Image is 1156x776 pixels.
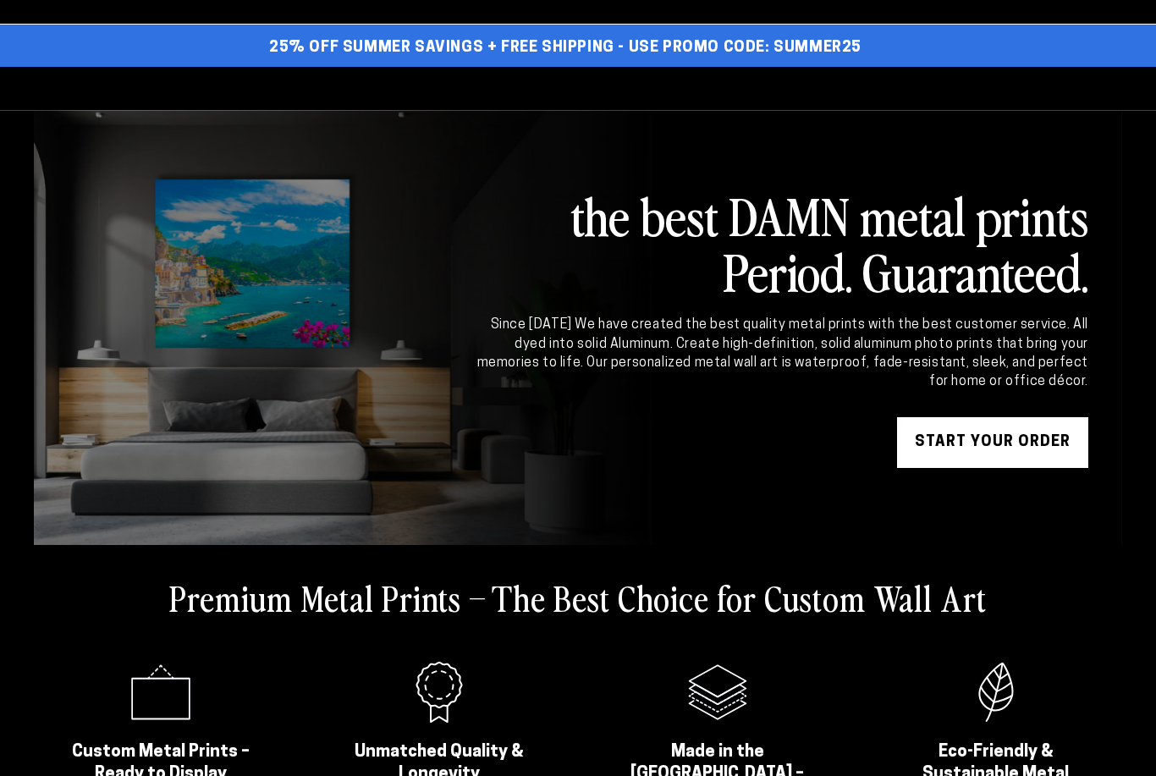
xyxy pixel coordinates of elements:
[1021,69,1058,107] summary: Search our site
[169,575,987,619] h2: Premium Metal Prints – The Best Choice for Custom Wall Art
[897,417,1088,468] a: START YOUR Order
[474,187,1088,299] h2: the best DAMN metal prints Period. Guaranteed.
[600,77,701,100] span: Why Metal?
[269,39,861,58] span: 25% off Summer Savings + Free Shipping - Use Promo Code: SUMMER25
[718,67,822,110] a: About Us
[730,77,809,100] span: About Us
[474,316,1088,392] div: Since [DATE] We have created the best quality metal prints with the best customer service. All dy...
[454,67,583,110] a: Shop By Use
[839,77,966,100] span: Professionals
[288,77,438,100] span: Start Your Print
[587,67,713,110] a: Why Metal?
[275,67,450,110] a: Start Your Print
[467,77,570,100] span: Shop By Use
[826,67,978,110] a: Professionals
